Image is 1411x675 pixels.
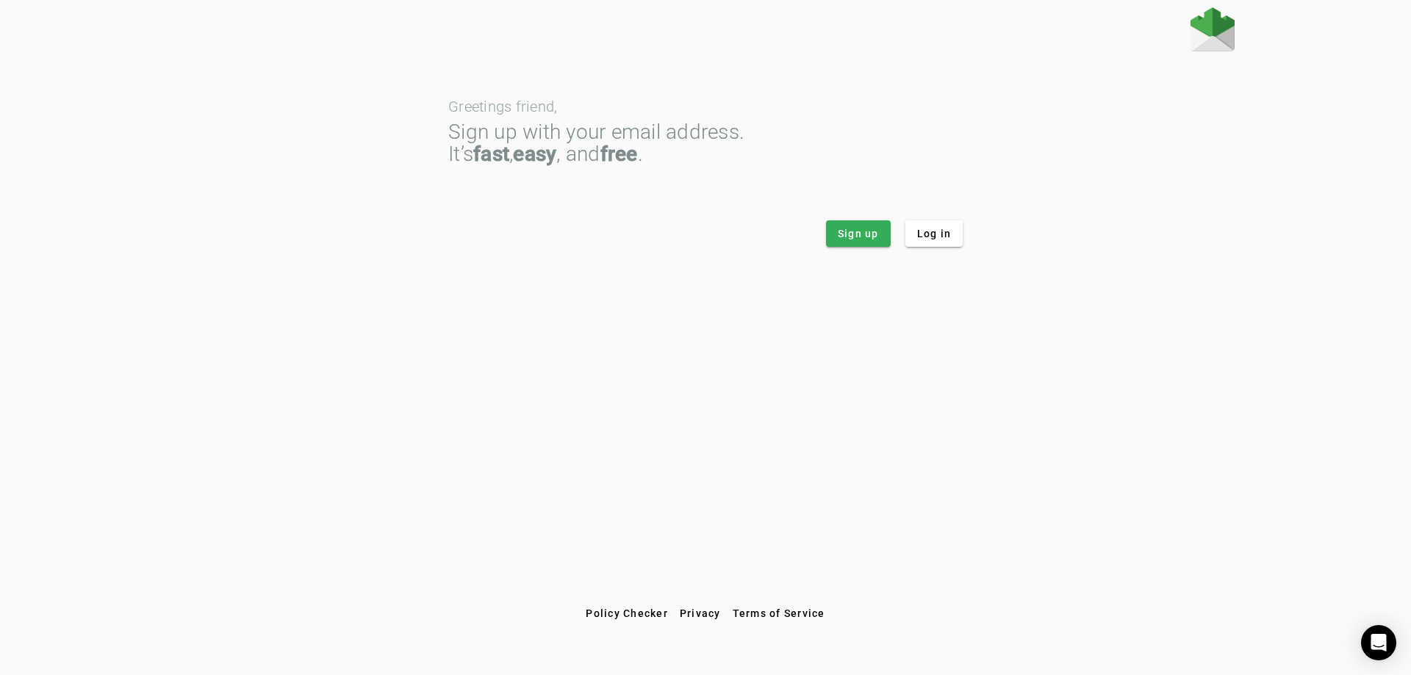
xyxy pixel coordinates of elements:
[674,600,727,627] button: Privacy
[1361,625,1396,660] div: Open Intercom Messenger
[838,226,879,241] span: Sign up
[513,142,556,166] strong: easy
[733,607,825,619] span: Terms of Service
[727,600,831,627] button: Terms of Service
[917,226,952,241] span: Log in
[448,121,963,165] div: Sign up with your email address. It’s , , and .
[580,600,674,627] button: Policy Checker
[448,99,963,114] div: Greetings friend,
[680,607,721,619] span: Privacy
[826,220,891,247] button: Sign up
[905,220,963,247] button: Log in
[1191,7,1235,51] img: Fraudmarc Logo
[586,607,668,619] span: Policy Checker
[600,142,638,166] strong: free
[473,142,509,166] strong: fast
